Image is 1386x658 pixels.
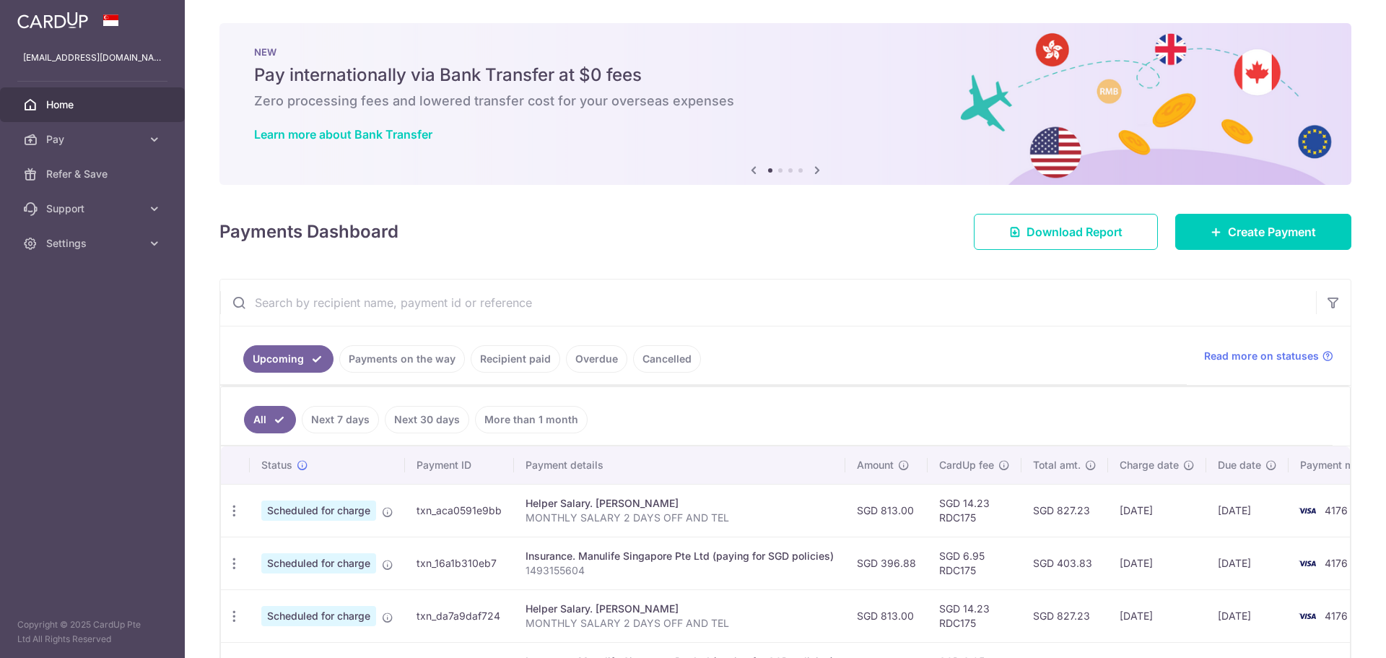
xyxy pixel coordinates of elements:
[339,345,465,373] a: Payments on the way
[526,511,834,525] p: MONTHLY SALARY 2 DAYS OFF AND TEL
[261,501,376,521] span: Scheduled for charge
[928,537,1021,589] td: SGD 6.95 RDC175
[46,202,141,216] span: Support
[46,167,141,181] span: Refer & Save
[526,496,834,511] div: Helper Salary. [PERSON_NAME]
[475,406,588,433] a: More than 1 month
[405,484,514,537] td: txn_aca0591e9bb
[1204,349,1333,363] a: Read more on statuses
[1175,214,1351,250] a: Create Payment
[845,589,928,642] td: SGD 813.00
[633,345,701,373] a: Cancelled
[254,64,1317,87] h5: Pay internationally via Bank Transfer at $0 fees
[1293,607,1322,625] img: Bank Card
[1206,537,1289,589] td: [DATE]
[1204,349,1319,363] span: Read more on statuses
[1206,589,1289,642] td: [DATE]
[1021,589,1108,642] td: SGD 827.23
[405,446,514,484] th: Payment ID
[1293,502,1322,519] img: Bank Card
[302,406,379,433] a: Next 7 days
[17,12,88,29] img: CardUp
[1108,589,1206,642] td: [DATE]
[219,23,1351,185] img: Bank transfer banner
[928,484,1021,537] td: SGD 14.23 RDC175
[566,345,627,373] a: Overdue
[857,458,894,472] span: Amount
[405,589,514,642] td: txn_da7a9daf724
[405,537,514,589] td: txn_16a1b310eb7
[1293,555,1322,572] img: Bank Card
[1325,610,1348,622] span: 4176
[46,236,141,251] span: Settings
[1120,458,1179,472] span: Charge date
[928,589,1021,642] td: SGD 14.23 RDC175
[261,606,376,626] span: Scheduled for charge
[526,602,834,616] div: Helper Salary. [PERSON_NAME]
[385,406,469,433] a: Next 30 days
[471,345,560,373] a: Recipient paid
[254,46,1317,58] p: NEW
[219,219,398,245] h4: Payments Dashboard
[526,616,834,631] p: MONTHLY SALARY 2 DAYS OFF AND TEL
[1294,615,1372,651] iframe: Opens a widget where you can find more information
[1206,484,1289,537] td: [DATE]
[1021,537,1108,589] td: SGD 403.83
[261,458,292,472] span: Status
[1108,537,1206,589] td: [DATE]
[974,214,1158,250] a: Download Report
[1325,504,1348,516] span: 4176
[1218,458,1261,472] span: Due date
[845,537,928,589] td: SGD 396.88
[514,446,845,484] th: Payment details
[1325,557,1348,569] span: 4176
[939,458,994,472] span: CardUp fee
[254,127,432,142] a: Learn more about Bank Transfer
[845,484,928,537] td: SGD 813.00
[46,132,141,147] span: Pay
[23,51,162,65] p: [EMAIL_ADDRESS][DOMAIN_NAME]
[244,406,296,433] a: All
[243,345,334,373] a: Upcoming
[1027,223,1123,241] span: Download Report
[254,92,1317,110] h6: Zero processing fees and lowered transfer cost for your overseas expenses
[261,553,376,573] span: Scheduled for charge
[1108,484,1206,537] td: [DATE]
[220,280,1316,326] input: Search by recipient name, payment id or reference
[1033,458,1081,472] span: Total amt.
[1021,484,1108,537] td: SGD 827.23
[526,563,834,578] p: 1493155604
[46,98,141,112] span: Home
[526,549,834,563] div: Insurance. Manulife Singapore Pte Ltd (paying for SGD policies)
[1228,223,1316,241] span: Create Payment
